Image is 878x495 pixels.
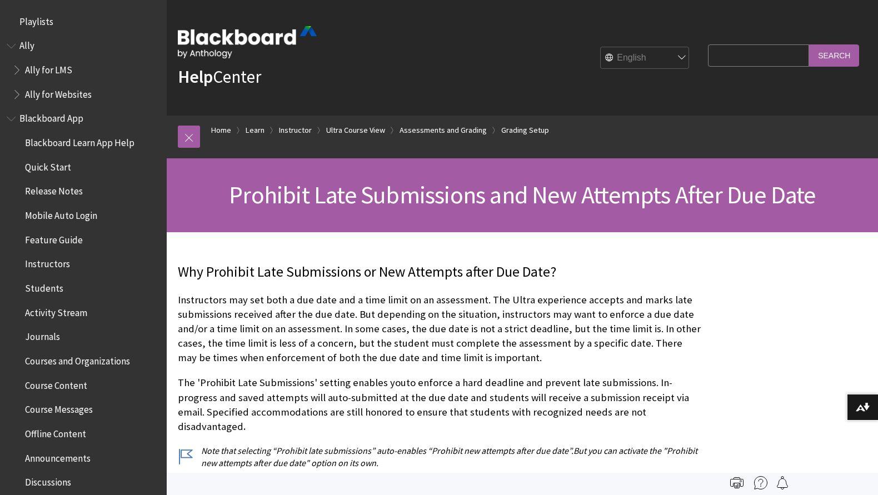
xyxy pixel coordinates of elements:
span: Instructors [25,255,70,270]
span: Ally for Websites [25,85,92,100]
img: Blackboard by Anthology [178,26,317,58]
a: Ultra Course View [326,123,385,137]
input: Search [809,44,859,66]
nav: Book outline for Playlists [7,12,160,31]
span: Offline Content [25,424,86,439]
a: Grading Setup [501,123,549,137]
p: . [178,293,702,366]
span: Release Notes [25,182,83,197]
a: Learn [246,123,265,137]
img: Follow this page [776,476,789,489]
span: Course Content [25,376,87,391]
span: Activity Stream [25,303,87,318]
span: Courses and Organizations [25,352,130,367]
select: Site Language Selector [601,47,690,69]
span: Discussions [25,473,71,488]
span: Journals [25,328,60,343]
span: Quick Start [25,158,71,173]
span: Note that selecting “Prohibit late submissions” auto-enables “Prohibit new attempts after due date”. [201,445,573,456]
nav: Book outline for Anthology Ally Help [7,37,160,104]
a: Home [211,123,231,137]
span: Mobile Auto Login [25,206,97,221]
a: HelpCenter [178,66,261,88]
span: Course Messages [25,401,93,416]
span: Playlists [19,12,53,27]
span: Ally for LMS [25,61,72,76]
span: Announcements [25,449,91,464]
span: . [243,420,246,433]
span: Students [25,279,63,294]
a: Assessments and Grading [400,123,487,137]
span: Instructors may set both a due date and a time limit on an assessment. The Ultra experience accep... [178,293,701,364]
a: Instructor [279,123,312,137]
span: Blackboard Learn App Help [25,133,134,148]
span: Blackboard App [19,109,83,124]
strong: Help [178,66,213,88]
span: Prohibit Late Submissions and New Attempts After Due Date [229,179,815,210]
span: The 'Prohibit Late Submissions' setting enables you [178,376,406,389]
img: More help [754,476,767,489]
p: . [178,444,702,469]
span: to enforce a hard deadline and prevent late submissions. In-progress and saved attempts will auto... [178,376,689,433]
span: Feature Guide [25,231,83,246]
span: Ally [19,37,34,52]
p: Why Prohibit Late Submissions or New Attempts after Due Date? [178,262,702,282]
img: Print [730,476,744,489]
